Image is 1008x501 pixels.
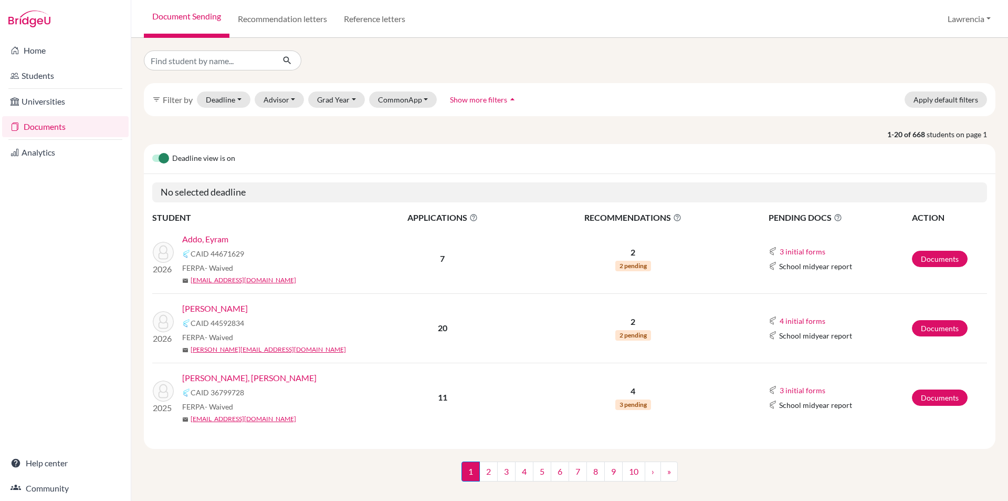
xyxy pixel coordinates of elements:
span: students on page 1 [927,129,995,140]
img: Common App logo [182,319,191,328]
span: FERPA [182,401,233,412]
a: Community [2,478,129,499]
p: 2026 [153,263,174,275]
button: Advisor [255,91,304,108]
a: [PERSON_NAME], [PERSON_NAME] [182,372,317,384]
span: 1 [461,462,480,482]
a: Analytics [2,142,129,163]
th: ACTION [911,211,987,224]
a: Home [2,40,129,61]
p: 4 [523,385,743,397]
img: ADAE MENSAH, KENNY [153,311,174,332]
b: 20 [438,323,447,333]
img: Bridge-U [8,11,50,27]
a: 7 [569,462,587,482]
span: 3 pending [615,400,651,410]
p: 2 [523,246,743,259]
span: Deadline view is on [172,152,235,165]
span: mail [182,416,188,423]
a: Documents [912,320,968,336]
span: School midyear report [779,261,852,272]
span: - Waived [205,402,233,411]
span: FERPA [182,262,233,273]
img: Common App logo [769,386,777,394]
i: arrow_drop_up [507,94,518,105]
a: [EMAIL_ADDRESS][DOMAIN_NAME] [191,275,296,285]
img: Common App logo [182,388,191,397]
button: Lawrencia [943,9,995,29]
span: FERPA [182,332,233,343]
img: Common App logo [769,262,777,270]
a: 10 [622,462,645,482]
span: mail [182,347,188,353]
b: 7 [440,253,445,263]
a: Documents [2,116,129,137]
a: 4 [515,462,533,482]
button: Show more filtersarrow_drop_up [441,91,527,108]
a: 2 [479,462,498,482]
a: Students [2,65,129,86]
img: Common App logo [769,401,777,409]
span: Filter by [163,95,193,105]
a: 3 [497,462,516,482]
span: CAID 36799728 [191,387,244,398]
img: Common App logo [182,250,191,258]
span: CAID 44592834 [191,318,244,329]
span: School midyear report [779,400,852,411]
img: Addo, Eyram [153,242,174,263]
a: 6 [551,462,569,482]
nav: ... [461,462,678,490]
a: Addo, Eyram [182,233,228,246]
span: RECOMMENDATIONS [523,211,743,224]
button: Apply default filters [905,91,987,108]
span: 2 pending [615,261,651,271]
img: Common App logo [769,247,777,255]
button: CommonApp [369,91,437,108]
a: 9 [604,462,623,482]
i: filter_list [152,95,161,104]
span: - Waived [205,263,233,272]
p: 2025 [153,402,174,414]
button: Deadline [197,91,250,108]
button: 3 initial forms [779,246,826,258]
strong: 1-20 of 668 [887,129,927,140]
input: Find student by name... [144,50,274,70]
a: Documents [912,251,968,267]
b: 11 [438,392,447,402]
a: [EMAIL_ADDRESS][DOMAIN_NAME] [191,414,296,424]
th: STUDENT [152,211,362,224]
a: [PERSON_NAME][EMAIL_ADDRESS][DOMAIN_NAME] [191,345,346,354]
a: 5 [533,462,551,482]
span: PENDING DOCS [769,211,911,224]
a: [PERSON_NAME] [182,302,248,315]
span: School midyear report [779,330,852,341]
a: › [645,462,661,482]
button: 4 initial forms [779,315,826,327]
a: Documents [912,390,968,406]
button: 3 initial forms [779,384,826,396]
a: » [660,462,678,482]
span: 2 pending [615,330,651,341]
a: Universities [2,91,129,112]
span: mail [182,278,188,284]
span: - Waived [205,333,233,342]
p: 2 [523,315,743,328]
span: CAID 44671629 [191,248,244,259]
img: Kwasi Korankye, John Clinton [153,381,174,402]
a: 8 [586,462,605,482]
span: Show more filters [450,95,507,104]
h5: No selected deadline [152,182,987,202]
img: Common App logo [769,331,777,340]
img: Common App logo [769,316,777,325]
button: Grad Year [308,91,365,108]
span: APPLICATIONS [363,211,522,224]
p: 2026 [153,332,174,345]
a: Help center [2,453,129,474]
